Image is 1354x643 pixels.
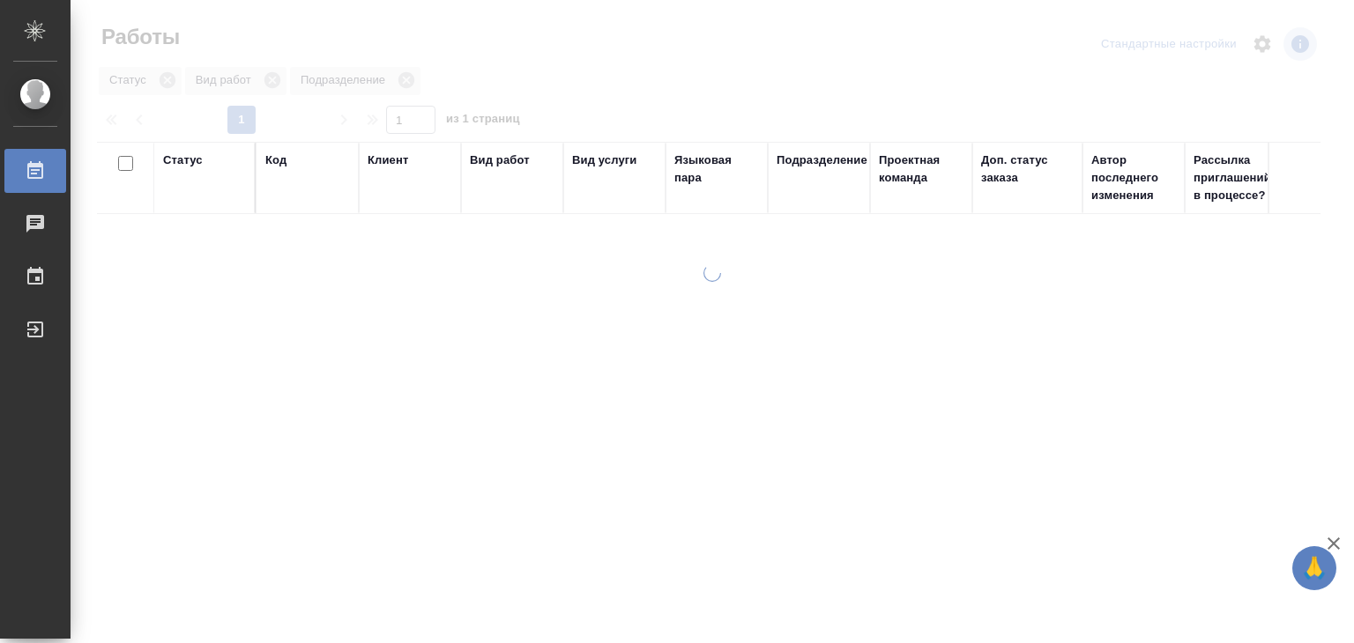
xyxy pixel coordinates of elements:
button: 🙏 [1292,546,1336,590]
div: Рассылка приглашений в процессе? [1194,152,1278,204]
div: Доп. статус заказа [981,152,1074,187]
div: Вид услуги [572,152,637,169]
div: Языковая пара [674,152,759,187]
span: 🙏 [1299,550,1329,587]
div: Подразделение [777,152,867,169]
div: Статус [163,152,203,169]
div: Автор последнего изменения [1091,152,1176,204]
div: Вид работ [470,152,530,169]
div: Клиент [368,152,408,169]
div: Проектная команда [879,152,963,187]
div: Код [265,152,286,169]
